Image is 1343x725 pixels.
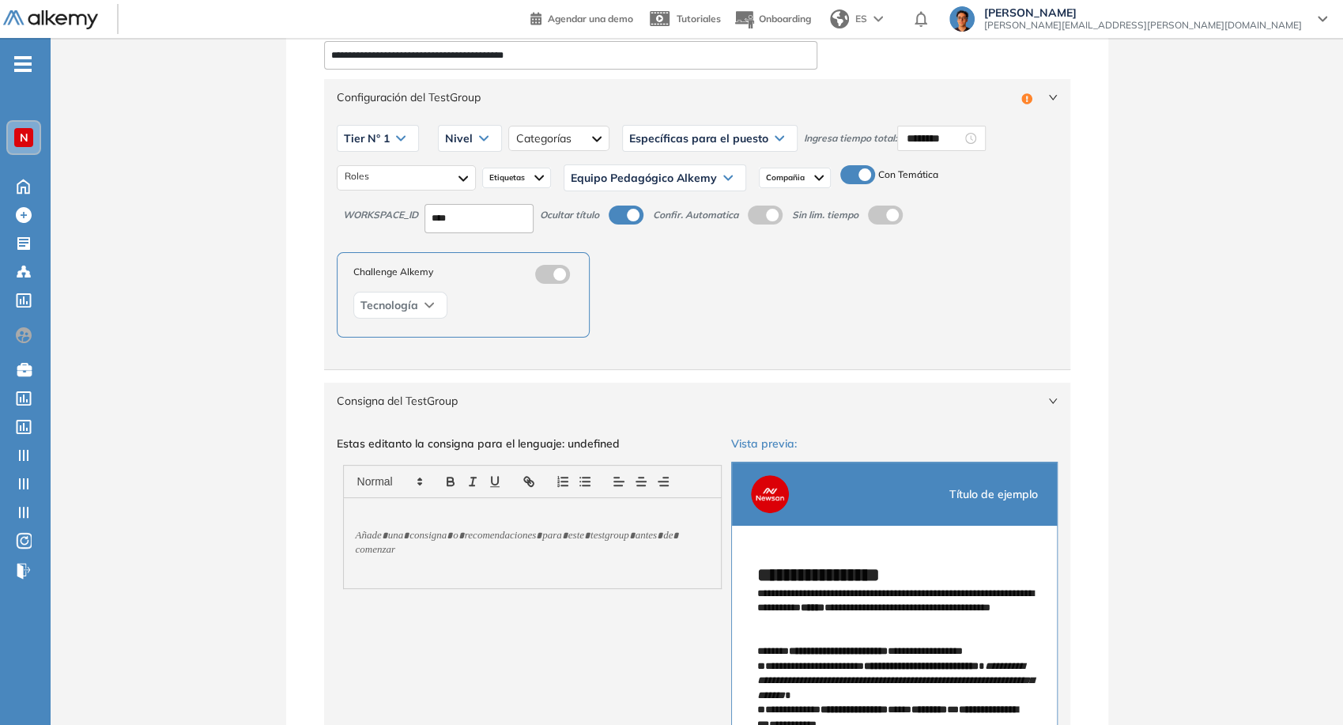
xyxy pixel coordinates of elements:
[530,8,633,27] a: Agendar una demo
[792,208,858,223] span: Sin lim. tiempo
[360,299,418,312] span: Tecnología
[984,6,1302,19] span: [PERSON_NAME]
[482,168,551,188] div: Etiquetas
[14,62,32,66] i: -
[445,132,473,145] span: Nivel
[751,475,789,513] img: Profile Logo
[629,132,768,145] span: Específicas para el puesto
[766,172,808,184] span: Compañia
[873,16,883,22] img: arrow
[548,13,633,25] span: Agendar una demo
[653,208,738,223] span: Confir. Automatica
[3,10,98,30] img: Logo
[337,89,1015,106] span: Configuración del TestGroup
[20,131,28,144] span: N
[855,12,867,26] span: ES
[324,383,1070,419] div: Consigna del TestGroup
[949,485,1038,503] span: Título de ejemplo
[337,392,1039,410] span: Consigna del TestGroup
[830,9,849,28] img: world
[759,168,831,188] div: Compañia
[534,172,544,184] img: Ícono de flecha
[814,172,824,184] img: Ícono de flecha
[878,168,938,183] span: Con Temática
[804,131,897,146] span: Ingresa tiempo total:
[489,172,528,184] span: Etiquetas
[759,13,811,25] span: Onboarding
[337,435,728,452] p: Estas editanto la consigna para el lenguaje: undefined
[324,79,1070,115] div: Configuración del TestGroup
[984,19,1302,32] span: [PERSON_NAME][EMAIL_ADDRESS][PERSON_NAME][DOMAIN_NAME]
[353,265,433,284] span: Challenge Alkemy
[1048,396,1058,406] span: right
[1048,93,1058,102] span: right
[344,132,390,145] span: Tier N° 1
[677,13,721,25] span: Tutoriales
[540,208,599,223] span: Ocultar título
[734,2,811,36] button: Onboarding
[343,208,418,223] span: WORKSPACE_ID
[731,435,1058,452] p: Vista previa:
[571,172,717,184] span: Equipo Pedagógico Alkemy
